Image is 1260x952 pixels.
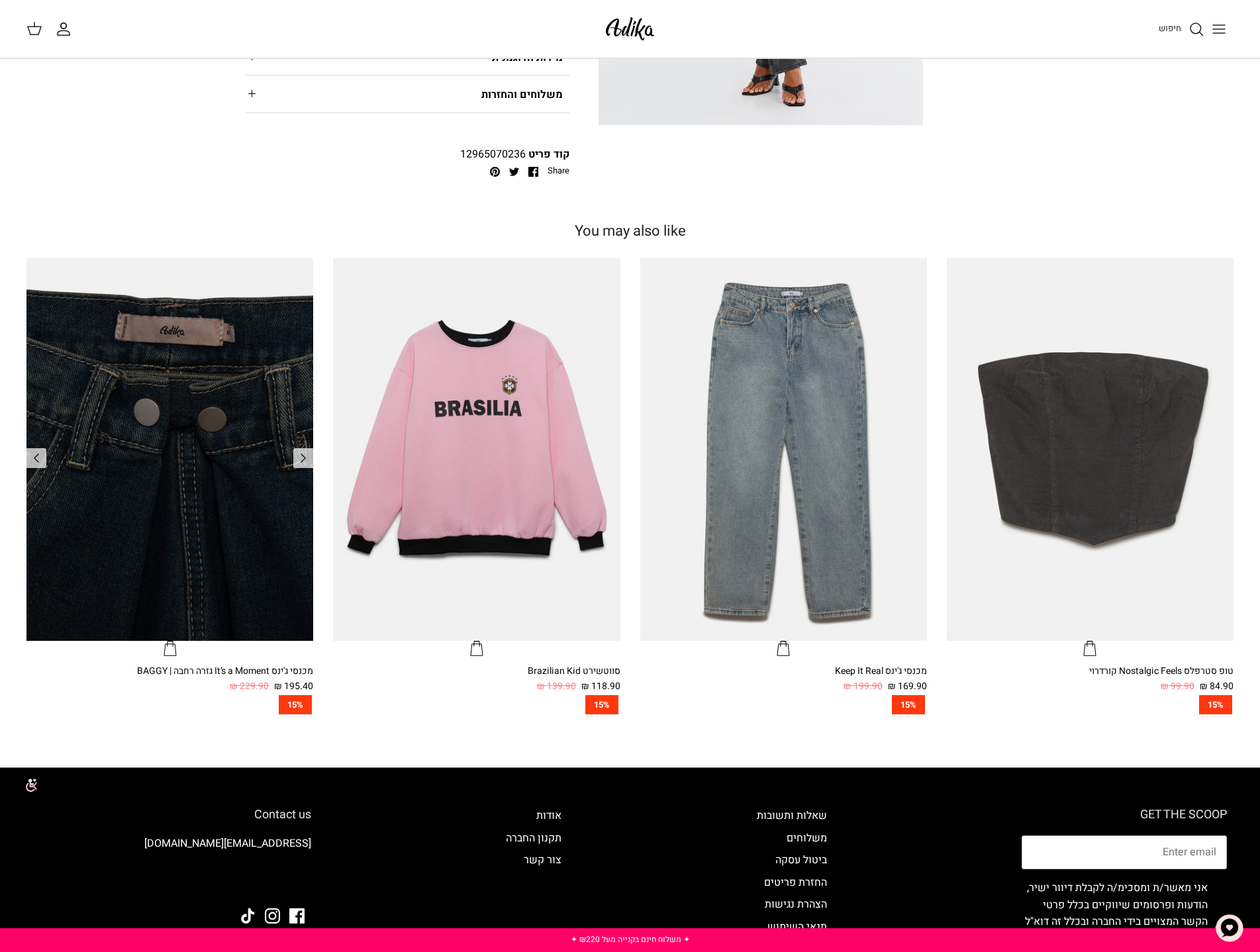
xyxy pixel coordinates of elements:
a: תנאי השימוש [767,919,827,935]
a: מכנסי ג'ינס It’s a Moment גזרה רחבה | BAGGY [26,258,313,657]
button: צ'אט [1210,908,1249,948]
span: 15% [892,695,925,714]
a: משלוחים [787,830,827,846]
span: 15% [585,695,618,714]
a: Facebook [289,908,305,924]
a: סווטשירט Brazilian Kid 118.90 ₪ 139.90 ₪ [333,664,620,694]
a: 15% [333,695,620,714]
a: אודות [536,808,561,824]
span: 15% [1199,695,1232,714]
a: מכנסי ג'ינס It’s a Moment גזרה רחבה | BAGGY 195.40 ₪ 229.90 ₪ [26,664,313,694]
button: Toggle menu [1204,15,1234,44]
a: צור קשר [524,852,561,868]
a: הצהרת נגישות [765,896,827,912]
a: Tiktok [240,908,256,924]
a: תקנון החברה [506,830,561,846]
a: Previous [26,448,46,468]
div: טופ סטרפלס Nostalgic Feels קורדרוי [947,664,1234,679]
a: Previous [293,448,313,468]
span: חיפוש [1159,22,1181,34]
span: 169.90 ₪ [888,679,927,694]
img: accessibility_icon02.svg [10,767,46,804]
a: ✦ משלוח חינם בקנייה מעל ₪220 ✦ [571,933,690,945]
a: החזרת פריטים [764,875,827,890]
a: Instagram [265,908,280,924]
a: סווטשירט Brazilian Kid [333,258,620,657]
img: Adika IL [602,13,658,44]
a: חיפוש [1159,21,1204,37]
h6: GET THE SCOOP [1022,808,1227,822]
span: 99.90 ₪ [1161,679,1194,694]
a: טופ סטרפלס Nostalgic Feels קורדרוי [947,258,1234,657]
div: מכנסי ג'ינס It’s a Moment גזרה רחבה | BAGGY [26,664,313,679]
a: 15% [640,695,927,714]
a: טופ סטרפלס Nostalgic Feels קורדרוי 84.90 ₪ 99.90 ₪ [947,664,1234,694]
span: 195.40 ₪ [274,679,313,694]
a: מכנסי ג'ינס Keep It Real 169.90 ₪ 199.90 ₪ [640,664,927,694]
div: מכנסי ג'ינס Keep It Real [640,664,927,679]
a: מכנסי ג'ינס Keep It Real [640,258,927,657]
span: 199.90 ₪ [844,679,883,694]
a: [EMAIL_ADDRESS][DOMAIN_NAME] [144,835,311,851]
img: Adika IL [275,872,311,889]
a: שאלות ותשובות [757,808,827,824]
h6: Contact us [33,808,311,822]
span: קוד פריט [528,146,569,162]
summary: משלוחים והחזרות [245,75,569,112]
span: Share [548,165,569,177]
a: החשבון שלי [56,21,77,37]
h4: You may also like [26,224,1234,238]
input: Email [1022,835,1227,870]
span: 118.90 ₪ [581,679,620,694]
span: 139.90 ₪ [537,679,576,694]
a: ביטול עסקה [775,852,827,868]
span: 229.90 ₪ [230,679,269,694]
div: סווטשירט Brazilian Kid [333,664,620,679]
a: 15% [26,695,313,714]
span: 15% [279,695,312,714]
span: 84.90 ₪ [1200,679,1234,694]
span: 12965070236 [460,146,526,162]
a: 15% [947,695,1234,714]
